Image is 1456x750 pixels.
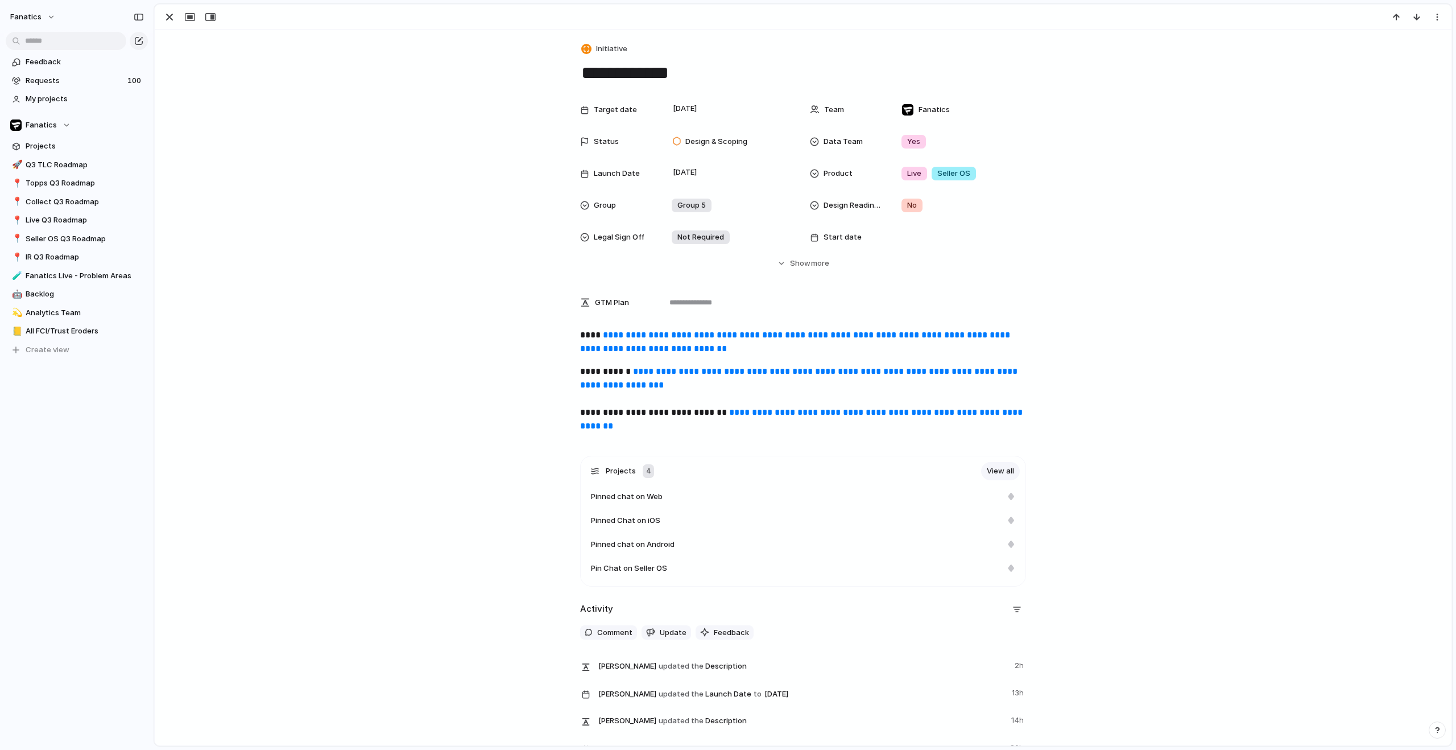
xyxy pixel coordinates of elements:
span: 2h [1015,658,1026,671]
span: [DATE] [670,102,700,116]
span: Projects [606,465,636,477]
span: Collect Q3 Roadmap [26,196,144,208]
span: Comment [597,627,632,638]
a: Projects [6,138,148,155]
button: Comment [580,625,637,640]
button: fanatics [5,8,61,26]
button: 📒 [10,325,22,337]
button: 📍 [10,215,22,226]
a: 📍Seller OS Q3 Roadmap [6,230,148,248]
span: Create view [26,344,69,356]
button: Update [642,625,691,640]
button: Showmore [580,253,1026,274]
button: Feedback [696,625,754,640]
span: Data Team [824,136,863,147]
span: 13h [1012,685,1026,699]
span: Fanatics Live - Problem Areas [26,270,144,282]
span: Start date [824,232,862,243]
button: 📍 [10,252,22,263]
a: 📍Live Q3 Roadmap [6,212,148,229]
span: No [907,200,917,211]
span: Design Readiness [824,200,883,211]
div: 📍 [12,177,20,190]
span: Group 5 [677,200,706,211]
a: Feedback [6,53,148,71]
span: Yes [907,136,920,147]
span: to [754,689,762,700]
a: My projects [6,90,148,108]
span: updated the [659,661,704,672]
span: Initiative [596,43,627,55]
span: more [811,258,829,269]
span: Pinned Chat on iOS [591,515,660,526]
span: updated the [659,689,704,700]
span: updated the [659,715,704,727]
h2: Activity [580,603,613,616]
span: Q3 TLC Roadmap [26,159,144,171]
button: Create view [6,341,148,358]
div: 💫 [12,306,20,319]
button: 🧪 [10,270,22,282]
span: fanatics [10,11,42,23]
span: Pin Chat on Seller OS [591,563,667,574]
span: Live [907,168,921,179]
span: Product [824,168,853,179]
a: 📍Topps Q3 Roadmap [6,175,148,192]
div: 📍 [12,251,20,264]
span: Not Required [677,232,724,243]
div: 📍 [12,214,20,227]
span: Analytics Team [26,307,144,319]
span: [PERSON_NAME] [598,689,656,700]
span: Pinned chat on Android [591,539,675,550]
a: 🤖Backlog [6,286,148,303]
span: [PERSON_NAME] [598,715,656,727]
span: Team [824,104,844,116]
a: 🚀Q3 TLC Roadmap [6,156,148,174]
span: 100 [127,75,143,86]
span: Fanatics [919,104,950,116]
span: Target date [594,104,637,116]
span: Pinned chat on Web [591,491,663,502]
span: Launch Date [594,168,640,179]
a: 📒All FCI/Trust Eroders [6,323,148,340]
span: Group [594,200,616,211]
span: Update [660,627,686,638]
div: 💫Analytics Team [6,304,148,322]
div: 📍 [12,195,20,208]
span: My projects [26,93,144,105]
span: Show [790,258,810,269]
span: Requests [26,75,124,86]
span: [DATE] [670,166,700,179]
a: 📍Collect Q3 Roadmap [6,193,148,211]
a: View all [981,462,1020,480]
span: Seller OS Q3 Roadmap [26,233,144,245]
span: Feedback [714,627,749,638]
span: Backlog [26,289,144,300]
span: Description [598,658,1008,674]
button: 📍 [10,233,22,245]
span: Fanatics [26,119,57,131]
span: Live Q3 Roadmap [26,215,144,226]
span: [DATE] [762,687,792,701]
span: IR Q3 Roadmap [26,252,144,263]
div: 🧪 [12,269,20,282]
button: Fanatics [6,117,148,134]
span: Description [598,712,1004,728]
button: 🤖 [10,289,22,300]
span: 14h [1011,712,1026,726]
button: 📍 [10,196,22,208]
button: 🚀 [10,159,22,171]
span: Feedback [26,56,144,68]
div: 📍 [12,232,20,245]
span: All FCI/Trust Eroders [26,325,144,337]
span: Topps Q3 Roadmap [26,178,144,189]
a: Requests100 [6,72,148,89]
div: 🤖 [12,288,20,301]
button: Initiative [579,41,631,57]
span: Seller OS [937,168,970,179]
span: [PERSON_NAME] [598,661,656,672]
div: 🚀 [12,158,20,171]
